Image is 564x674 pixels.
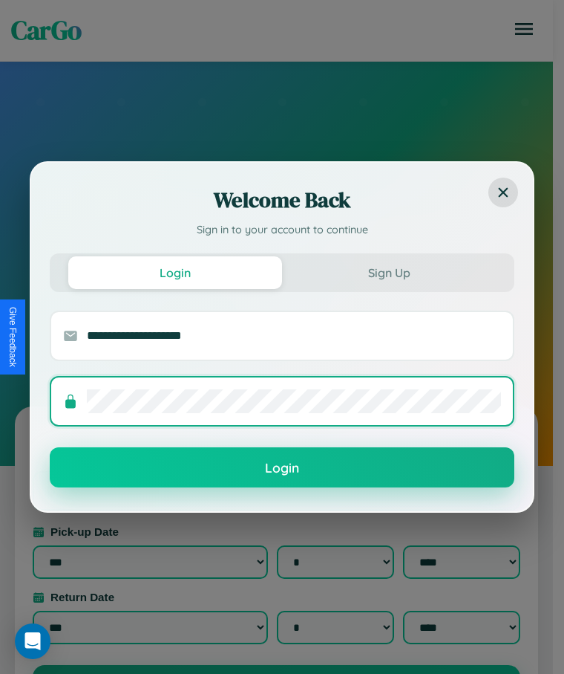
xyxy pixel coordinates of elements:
button: Login [68,256,282,289]
div: Give Feedback [7,307,18,367]
h2: Welcome Back [50,185,514,215]
div: Open Intercom Messenger [15,623,50,659]
button: Sign Up [282,256,496,289]
button: Login [50,447,514,487]
p: Sign in to your account to continue [50,222,514,239]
